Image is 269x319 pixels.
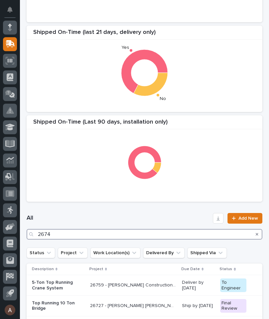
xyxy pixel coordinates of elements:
text: Yes [122,45,129,50]
p: Ship by [DATE] [182,303,215,309]
div: To Engineer [220,278,246,292]
p: Status [220,266,232,273]
button: Delivered By [143,248,185,258]
a: Add New [227,213,262,224]
p: Description [32,266,54,273]
p: 5-Ton Top Running Crane System [32,280,85,291]
button: Notifications [3,3,17,17]
text: No [160,96,166,101]
button: Status [27,248,55,258]
p: Top Running 10 Ton Bridge [32,300,85,312]
p: Due Date [181,266,200,273]
tr: Top Running 10 Ton Bridge26727 - [PERSON_NAME] [PERSON_NAME] Company - AF Steel - 10 Ton Bridges2... [27,295,262,316]
span: Add New [238,216,258,221]
p: 26727 - Deshazo Crane Company - AF Steel - 10 Ton Bridges [90,302,178,309]
div: Shipped On-Time (last 21 days, delivery only) [27,29,262,40]
div: Notifications [8,7,17,17]
p: Deliver by [DATE] [182,280,215,291]
div: Shipped On-Time (Last 90 days, installation only) [27,119,262,130]
h1: All [27,214,210,222]
p: 26759 - Robinson Construction - Warsaw Public Works Street Department 5T Bridge Crane [90,281,178,288]
button: users-avatar [3,303,17,317]
p: Project [89,266,103,273]
button: Shipped Via [187,248,227,258]
button: Work Location(s) [90,248,140,258]
input: Search [27,229,262,240]
div: Final Review [220,299,246,313]
tr: 5-Ton Top Running Crane System26759 - [PERSON_NAME] Construction - [GEOGRAPHIC_DATA] Department 5... [27,275,262,296]
button: Project [58,248,88,258]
